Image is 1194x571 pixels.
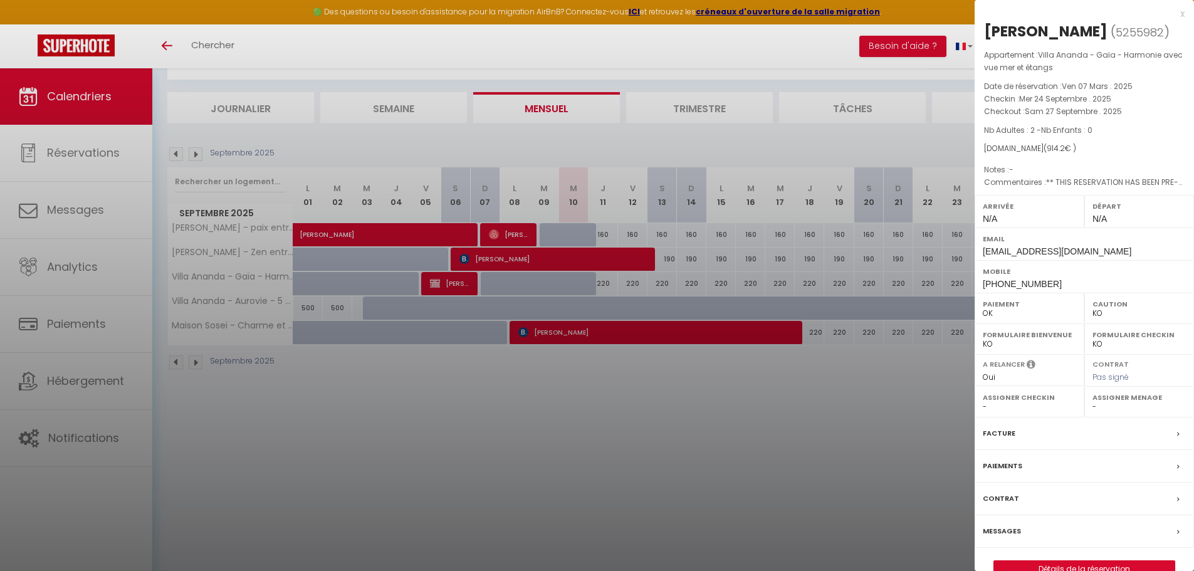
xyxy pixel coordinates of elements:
i: Sélectionner OUI si vous souhaiter envoyer les séquences de messages post-checkout [1027,359,1035,373]
label: Facture [983,427,1015,440]
label: Formulaire Bienvenue [983,328,1076,341]
div: x [975,6,1185,21]
label: Contrat [983,492,1019,505]
label: Email [983,233,1186,245]
p: Checkin : [984,93,1185,105]
label: Départ [1092,200,1186,212]
label: Messages [983,525,1021,538]
span: 914.2 [1047,143,1065,154]
div: [PERSON_NAME] [984,21,1108,41]
span: [EMAIL_ADDRESS][DOMAIN_NAME] [983,246,1131,256]
label: Caution [1092,298,1186,310]
label: Contrat [1092,359,1129,367]
label: Paiements [983,459,1022,473]
span: 5255982 [1116,24,1164,40]
label: Assigner Checkin [983,391,1076,404]
span: - [1009,164,1013,175]
span: ( ) [1111,23,1170,41]
span: ( € ) [1044,143,1076,154]
label: Formulaire Checkin [1092,328,1186,341]
span: Nb Adultes : 2 - [984,125,1092,135]
label: A relancer [983,359,1025,370]
p: Date de réservation : [984,80,1185,93]
span: Sam 27 Septembre . 2025 [1025,106,1122,117]
span: Ven 07 Mars . 2025 [1062,81,1133,92]
span: Pas signé [1092,372,1129,382]
p: Notes : [984,164,1185,176]
label: Assigner Menage [1092,391,1186,404]
div: [DOMAIN_NAME] [984,143,1185,155]
p: Appartement : [984,49,1185,74]
span: N/A [983,214,997,224]
p: Commentaires : [984,176,1185,189]
label: Mobile [983,265,1186,278]
p: Checkout : [984,105,1185,118]
label: Paiement [983,298,1076,310]
span: Mer 24 Septembre . 2025 [1019,93,1111,104]
label: Arrivée [983,200,1076,212]
span: Villa Ananda - Gaïa - Harmonie avec vue mer et étangs [984,50,1183,73]
span: [PHONE_NUMBER] [983,279,1062,289]
span: Nb Enfants : 0 [1041,125,1092,135]
span: N/A [1092,214,1107,224]
button: Ouvrir le widget de chat LiveChat [10,5,48,43]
